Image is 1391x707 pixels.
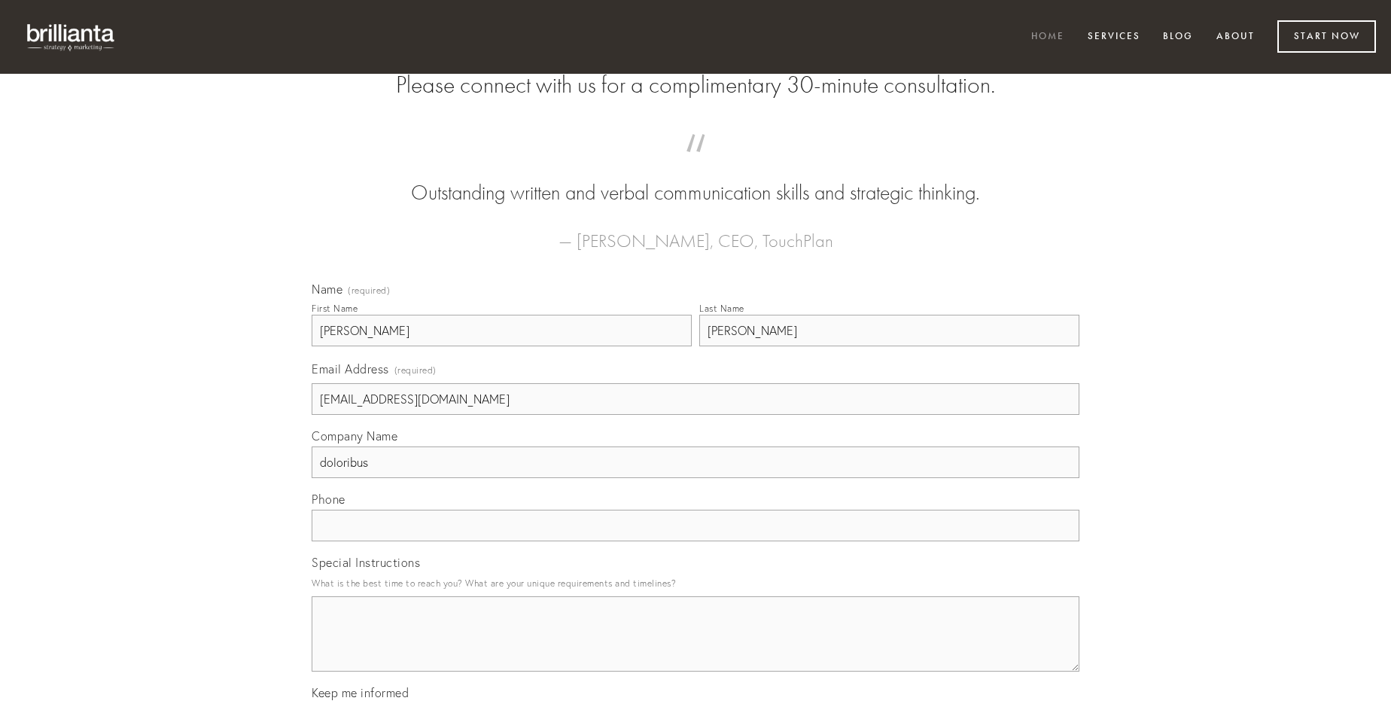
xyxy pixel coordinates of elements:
[1207,25,1265,50] a: About
[336,149,1055,178] span: “
[348,286,390,295] span: (required)
[312,361,389,376] span: Email Address
[1078,25,1150,50] a: Services
[312,492,345,507] span: Phone
[1153,25,1203,50] a: Blog
[15,15,128,59] img: brillianta - research, strategy, marketing
[312,71,1079,99] h2: Please connect with us for a complimentary 30-minute consultation.
[1277,20,1376,53] a: Start Now
[312,282,342,297] span: Name
[312,555,420,570] span: Special Instructions
[312,685,409,700] span: Keep me informed
[336,149,1055,208] blockquote: Outstanding written and verbal communication skills and strategic thinking.
[312,428,397,443] span: Company Name
[699,303,744,314] div: Last Name
[312,303,358,314] div: First Name
[336,208,1055,256] figcaption: — [PERSON_NAME], CEO, TouchPlan
[394,360,437,380] span: (required)
[1021,25,1074,50] a: Home
[312,573,1079,593] p: What is the best time to reach you? What are your unique requirements and timelines?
